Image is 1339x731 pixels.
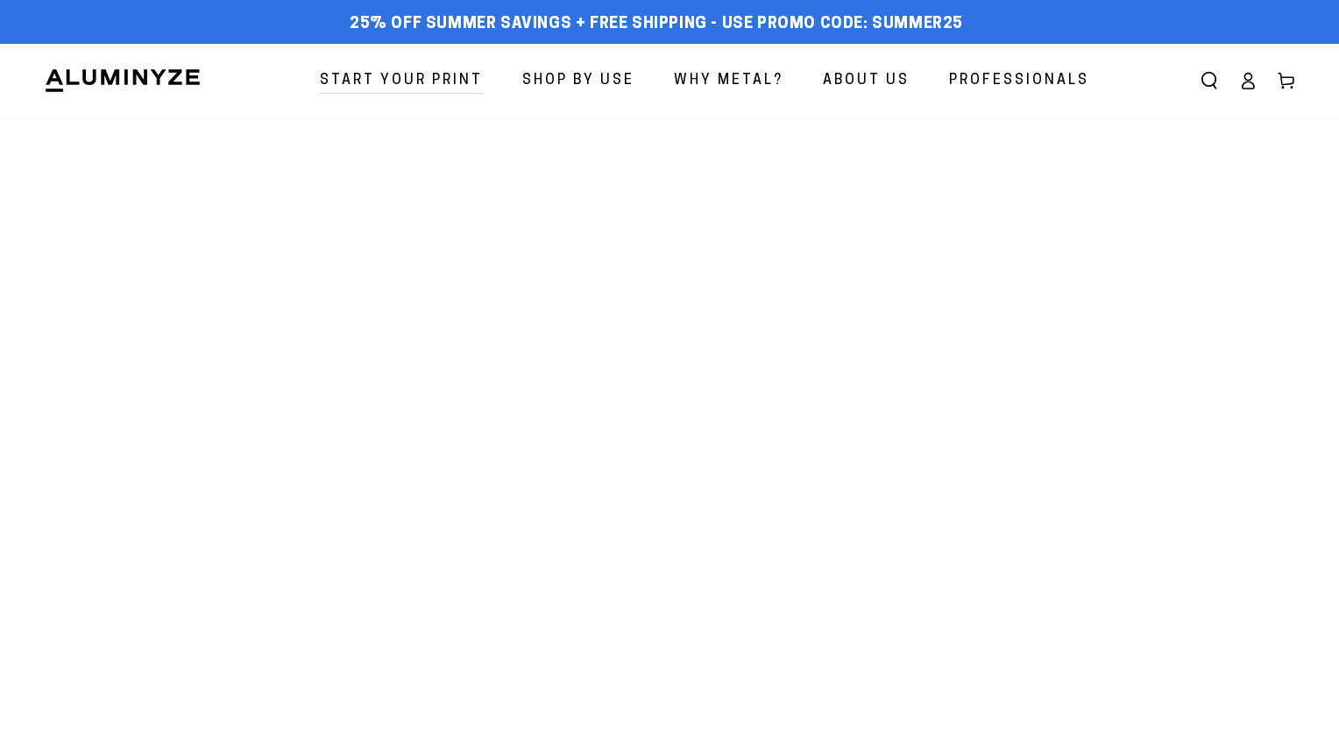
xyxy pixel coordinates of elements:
a: Professionals [936,58,1102,104]
span: About Us [823,68,910,94]
a: Why Metal? [661,58,797,104]
span: Why Metal? [674,68,783,94]
a: About Us [810,58,923,104]
span: Start Your Print [320,68,483,94]
img: Aluminyze [44,67,202,94]
span: Shop By Use [522,68,634,94]
span: Professionals [949,68,1089,94]
span: 25% off Summer Savings + Free Shipping - Use Promo Code: SUMMER25 [350,15,963,34]
a: Start Your Print [307,58,496,104]
a: Shop By Use [509,58,648,104]
summary: Search our site [1190,61,1229,100]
